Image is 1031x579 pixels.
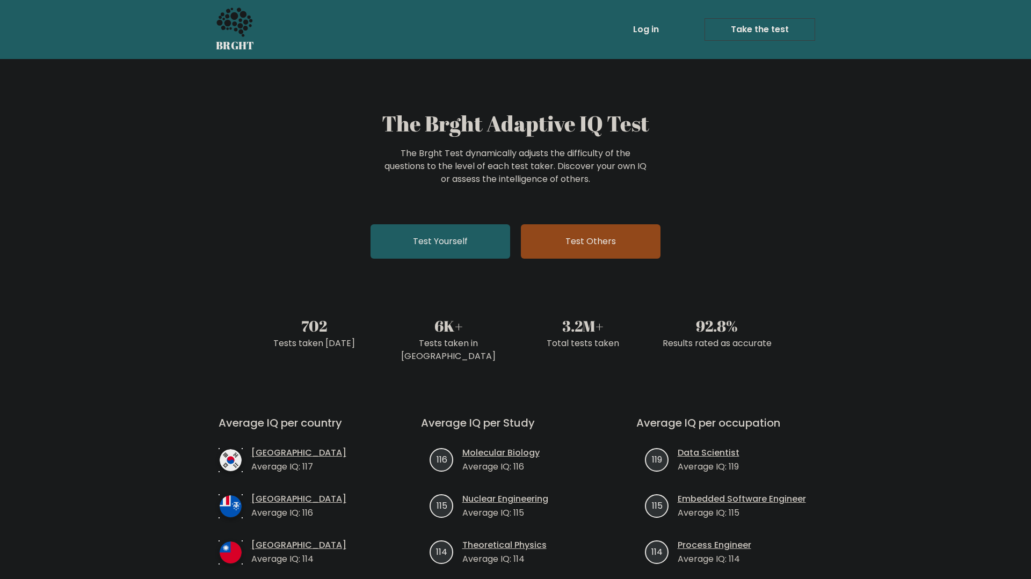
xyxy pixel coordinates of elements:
p: Average IQ: 116 [462,460,540,473]
a: [GEOGRAPHIC_DATA] [251,539,346,552]
p: Average IQ: 116 [251,507,346,519]
a: [GEOGRAPHIC_DATA] [251,446,346,459]
h3: Average IQ per country [219,416,382,442]
a: Test Others [521,224,660,259]
p: Average IQ: 115 [678,507,806,519]
p: Average IQ: 114 [678,553,751,566]
a: Take the test [705,18,815,41]
a: Theoretical Physics [462,539,547,552]
div: The Brght Test dynamically adjusts the difficulty of the questions to the level of each test take... [381,147,650,186]
h1: The Brght Adaptive IQ Test [253,111,778,136]
text: 114 [436,545,447,558]
text: 116 [436,453,447,465]
a: Test Yourself [371,224,510,259]
h5: BRGHT [216,39,255,52]
a: Embedded Software Engineer [678,493,806,505]
a: Process Engineer [678,539,751,552]
p: Average IQ: 115 [462,507,548,519]
a: Log in [629,19,663,40]
img: country [219,540,243,565]
text: 114 [651,545,663,558]
h3: Average IQ per occupation [636,416,826,442]
p: Average IQ: 114 [462,553,547,566]
div: Tests taken in [GEOGRAPHIC_DATA] [388,337,509,363]
a: Molecular Biology [462,446,540,459]
div: 3.2M+ [522,314,643,337]
img: country [219,494,243,518]
text: 119 [652,453,662,465]
text: 115 [436,499,447,511]
div: 702 [253,314,375,337]
div: 6K+ [388,314,509,337]
a: BRGHT [216,4,255,55]
p: Average IQ: 117 [251,460,346,473]
p: Average IQ: 114 [251,553,346,566]
a: [GEOGRAPHIC_DATA] [251,493,346,505]
div: 92.8% [656,314,778,337]
text: 115 [651,499,662,511]
h3: Average IQ per Study [421,416,611,442]
p: Average IQ: 119 [678,460,739,473]
a: Nuclear Engineering [462,493,548,505]
div: Tests taken [DATE] [253,337,375,350]
div: Results rated as accurate [656,337,778,350]
img: country [219,448,243,472]
div: Total tests taken [522,337,643,350]
a: Data Scientist [678,446,739,459]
